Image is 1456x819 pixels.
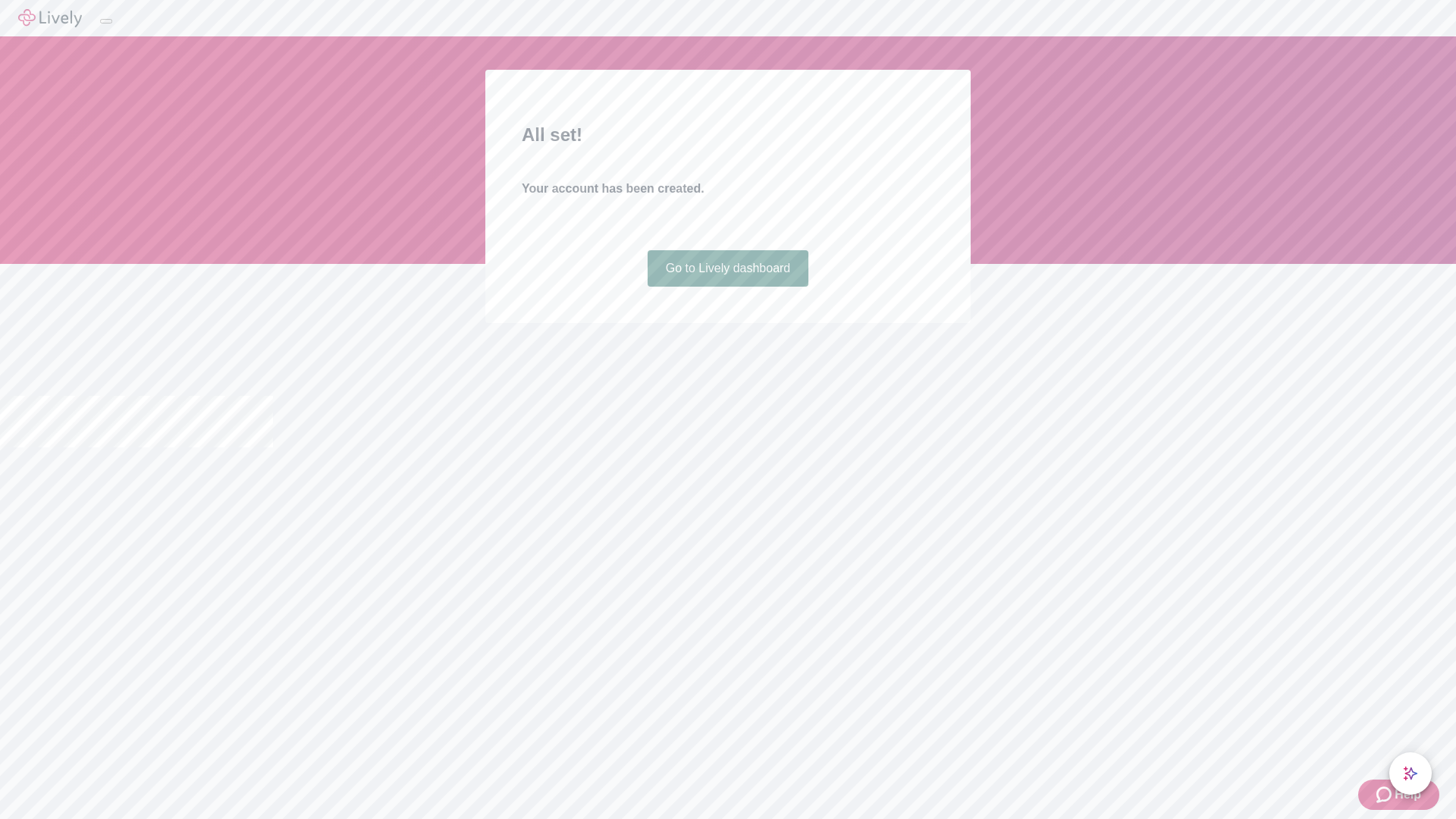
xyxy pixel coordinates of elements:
[1403,766,1418,781] svg: Lively AI Assistant
[1395,786,1421,804] span: Help
[1389,752,1432,795] button: chat
[522,121,934,149] h2: All set!
[648,250,809,287] a: Go to Lively dashboard
[1358,780,1439,810] button: Zendesk support iconHelp
[1376,786,1395,804] svg: Zendesk support icon
[100,19,112,24] button: Log out
[522,180,934,198] h4: Your account has been created.
[18,9,82,27] img: Lively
